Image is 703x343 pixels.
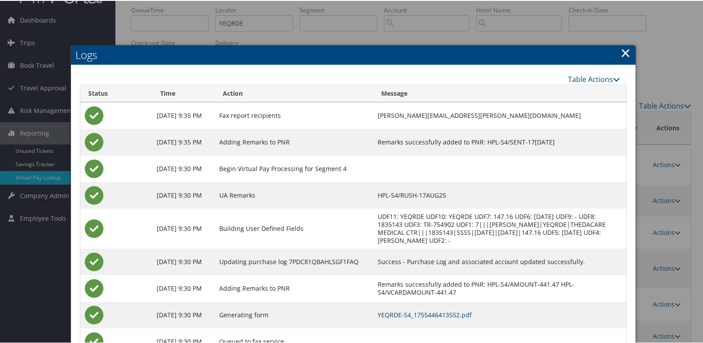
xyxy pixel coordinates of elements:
td: Remarks successfully added to PNR: HPL-S4/AMOUNT-441.47 HPL-S4/VCARDAMOUNT-441.47 [373,274,626,301]
th: Time: activate to sort column ascending [152,84,215,101]
td: Generating form [215,301,373,327]
td: Fax report recipients [215,101,373,128]
td: [DATE] 9:30 PM [152,181,215,208]
th: Status: activate to sort column ascending [80,84,152,101]
td: UA Remarks [215,181,373,208]
td: Building User Defined Fields [215,208,373,248]
a: Table Actions [568,74,620,83]
td: [DATE] 9:30 PM [152,248,215,274]
td: [DATE] 9:35 PM [152,101,215,128]
h2: Logs [71,44,636,64]
td: [DATE] 9:30 PM [152,301,215,327]
td: [PERSON_NAME][EMAIL_ADDRESS][PERSON_NAME][DOMAIN_NAME] [373,101,626,128]
td: HPL-S4/RUSH-17AUG25 [373,181,626,208]
td: Remarks successfully added to PNR: HPL-S4/SENT-17[DATE] [373,128,626,155]
td: [DATE] 9:30 PM [152,155,215,181]
td: Begin Virtual Pay Processing for Segment 4 [215,155,373,181]
td: Updating purchase log 7PDC81QBAHLSGF1FAQ [215,248,373,274]
a: YEQRDE-S4_1755446413552.pdf [378,310,472,318]
td: Adding Remarks to PNR [215,274,373,301]
a: Close [620,43,631,61]
td: Success - Purchase Log and associated account updated successfully. [373,248,626,274]
th: Message: activate to sort column ascending [373,84,626,101]
td: [DATE] 9:35 PM [152,128,215,155]
th: Action: activate to sort column ascending [215,84,373,101]
td: [DATE] 9:30 PM [152,208,215,248]
td: UDF11: YEQRDE UDF10: YEQRDE UDF7: 147.16 UDF6: [DATE] UDF9: - UDF8: 1835143 UDF3: TR-754902 UDF1:... [373,208,626,248]
td: Adding Remarks to PNR [215,128,373,155]
td: [DATE] 9:30 PM [152,274,215,301]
